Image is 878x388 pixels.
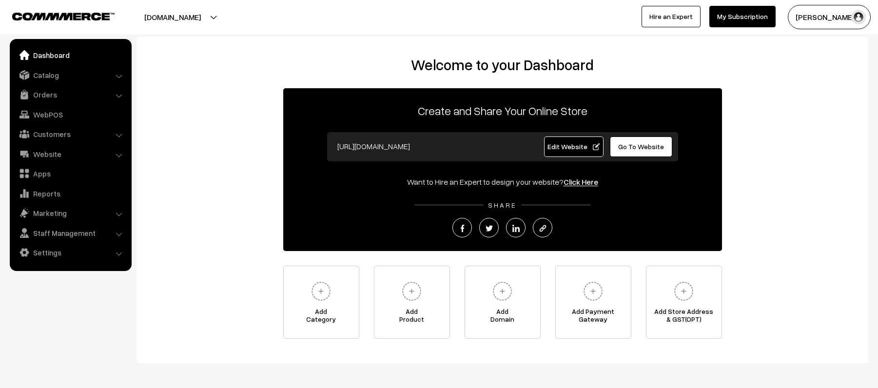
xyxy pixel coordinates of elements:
button: [DOMAIN_NAME] [110,5,235,29]
a: Dashboard [12,46,128,64]
a: Orders [12,86,128,103]
span: Add Payment Gateway [556,308,631,327]
a: Website [12,145,128,163]
span: Edit Website [547,142,600,151]
a: Staff Management [12,224,128,242]
img: plus.svg [670,278,697,305]
span: Go To Website [618,142,664,151]
a: WebPOS [12,106,128,123]
img: plus.svg [398,278,425,305]
a: AddProduct [374,266,450,339]
span: SHARE [483,201,522,209]
p: Create and Share Your Online Store [283,102,722,119]
a: Add Store Address& GST(OPT) [646,266,722,339]
a: My Subscription [709,6,776,27]
a: AddCategory [283,266,359,339]
a: Go To Website [610,136,673,157]
a: Settings [12,244,128,261]
div: Want to Hire an Expert to design your website? [283,176,722,188]
img: COMMMERCE [12,13,115,20]
span: Add Store Address & GST(OPT) [646,308,722,327]
h2: Welcome to your Dashboard [146,56,858,74]
a: Marketing [12,204,128,222]
button: [PERSON_NAME] [788,5,871,29]
img: user [851,10,866,24]
a: Customers [12,125,128,143]
span: Add Category [284,308,359,327]
a: Click Here [564,177,598,187]
span: Add Domain [465,308,540,327]
a: Catalog [12,66,128,84]
a: AddDomain [465,266,541,339]
a: Edit Website [544,136,604,157]
img: plus.svg [580,278,606,305]
a: Add PaymentGateway [555,266,631,339]
a: Hire an Expert [642,6,701,27]
a: Apps [12,165,128,182]
span: Add Product [374,308,449,327]
a: COMMMERCE [12,10,98,21]
img: plus.svg [308,278,334,305]
img: plus.svg [489,278,516,305]
a: Reports [12,185,128,202]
